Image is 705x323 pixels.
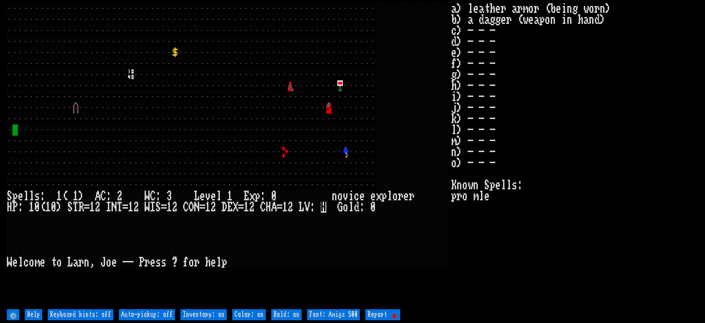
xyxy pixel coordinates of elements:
div: J [101,257,106,268]
stats: a) leather armor (being worn) b) a dagger (weapon in hand) c) - - - d) - - - e) - - - f) - - - g)... [451,3,698,307]
div: 1 [29,202,34,213]
div: 1 [167,202,172,213]
div: L [67,257,73,268]
div: l [348,202,354,213]
div: a [73,257,78,268]
div: o [392,191,398,202]
div: 2 [95,202,101,213]
div: S [7,191,12,202]
div: W [7,257,12,268]
input: Auto-pickup: off [119,309,175,320]
div: r [145,257,150,268]
div: 3 [167,191,172,202]
div: l [387,191,392,202]
input: Font: Amiga 500 [307,309,360,320]
div: r [194,257,200,268]
div: l [216,257,222,268]
div: p [255,191,260,202]
div: l [216,191,222,202]
div: 1 [73,191,78,202]
div: r [398,191,403,202]
div: N [194,202,200,213]
div: 1 [227,191,233,202]
input: Report 🐞 [365,309,400,320]
div: O [189,202,194,213]
div: A [271,202,277,213]
div: 2 [117,191,123,202]
div: ) [78,191,84,202]
div: d [354,202,359,213]
div: r [409,191,414,202]
div: 1 [90,202,95,213]
div: T [117,202,123,213]
div: R [78,202,84,213]
div: e [112,257,117,268]
div: o [56,257,62,268]
div: ( [40,202,45,213]
div: S [156,202,161,213]
div: ( [62,191,67,202]
div: n [332,191,337,202]
div: ) [56,202,62,213]
div: 0 [271,191,277,202]
div: : [260,191,266,202]
div: n [84,257,90,268]
div: h [205,257,211,268]
div: v [343,191,348,202]
div: p [12,191,18,202]
div: e [40,257,45,268]
mark: H [321,202,326,213]
div: C [260,202,266,213]
div: : [40,191,45,202]
div: o [106,257,112,268]
div: C [183,202,189,213]
div: P [12,202,18,213]
div: D [222,202,227,213]
div: 0 [51,202,56,213]
div: e [18,191,23,202]
div: A [95,191,101,202]
div: H [266,202,271,213]
div: 0 [34,202,40,213]
input: ⚙️ [7,309,19,320]
div: I [106,202,112,213]
input: Bold: on [271,309,302,320]
div: 1 [45,202,51,213]
div: e [12,257,18,268]
div: 2 [134,202,139,213]
input: Help [25,309,42,320]
div: l [18,257,23,268]
div: W [145,202,150,213]
div: p [222,257,227,268]
div: 1 [56,191,62,202]
div: s [156,257,161,268]
div: G [337,202,343,213]
div: e [359,191,365,202]
div: 1 [282,202,288,213]
div: : [310,202,315,213]
div: i [348,191,354,202]
div: t [51,257,56,268]
div: C [150,191,156,202]
div: 1 [205,202,211,213]
div: - [123,257,128,268]
div: T [73,202,78,213]
div: c [354,191,359,202]
div: 1 [128,202,134,213]
div: e [200,191,205,202]
div: V [304,202,310,213]
div: L [194,191,200,202]
div: : [18,202,23,213]
div: o [337,191,343,202]
div: - [128,257,134,268]
div: x [249,191,255,202]
div: e [150,257,156,268]
div: v [205,191,211,202]
div: ? [172,257,178,268]
div: X [233,202,238,213]
div: E [227,202,233,213]
div: = [161,202,167,213]
input: Keyboard hints: off [48,309,113,320]
div: e [370,191,376,202]
div: : [106,191,112,202]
